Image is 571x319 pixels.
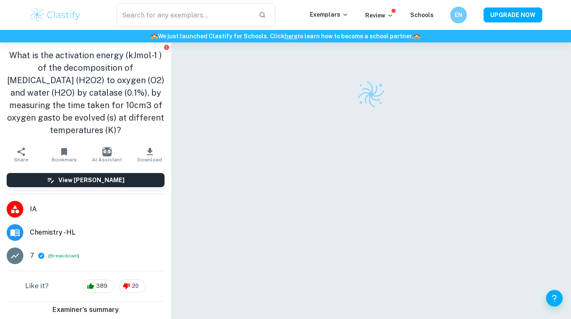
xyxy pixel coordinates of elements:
[25,281,49,291] h6: Like it?
[357,80,386,109] img: Clastify logo
[30,228,165,237] span: Chemistry - HL
[52,157,77,163] span: Bookmark
[365,11,394,20] p: Review
[7,173,165,187] button: View [PERSON_NAME]
[29,7,82,23] img: Clastify logo
[30,251,34,261] p: 7
[484,7,542,22] button: UPGRADE NOW
[83,279,115,293] div: 389
[413,33,420,40] span: 🏫
[116,3,252,27] input: Search for any exemplars...
[92,282,112,290] span: 389
[50,252,77,260] button: Breakdown
[163,44,170,50] button: Report issue
[86,143,129,166] button: AI Assistant
[7,49,165,136] h1: What is the activation energy (kJmol-1 ) of the decomposition of [MEDICAL_DATA] (H2O2) to oxygen ...
[2,32,569,41] h6: We just launched Clastify for Schools. Click to learn how to become a school partner.
[3,305,168,315] h6: Examiner's summary
[127,282,143,290] span: 20
[48,252,79,260] span: ( )
[410,12,434,18] a: Schools
[450,7,467,23] button: EN
[43,143,86,166] button: Bookmark
[102,147,112,156] img: AI Assistant
[151,33,158,40] span: 🏫
[58,176,125,185] h6: View [PERSON_NAME]
[128,143,171,166] button: Download
[546,290,563,307] button: Help and Feedback
[137,157,162,163] span: Download
[30,204,165,214] span: IA
[454,10,463,20] h6: EN
[284,33,297,40] a: here
[92,157,122,163] span: AI Assistant
[14,157,28,163] span: Share
[119,279,146,293] div: 20
[310,10,349,19] p: Exemplars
